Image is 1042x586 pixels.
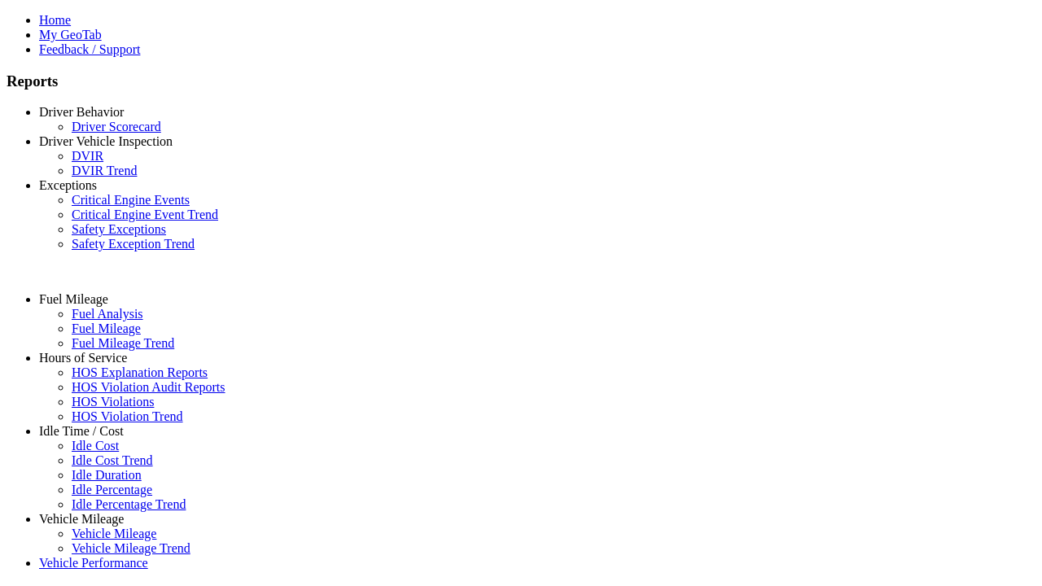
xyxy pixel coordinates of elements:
[72,222,166,236] a: Safety Exceptions
[72,453,153,467] a: Idle Cost Trend
[72,409,183,423] a: HOS Violation Trend
[72,237,195,251] a: Safety Exception Trend
[72,541,190,555] a: Vehicle Mileage Trend
[72,307,143,321] a: Fuel Analysis
[39,134,173,148] a: Driver Vehicle Inspection
[72,395,154,409] a: HOS Violations
[72,149,103,163] a: DVIR
[39,105,124,119] a: Driver Behavior
[72,439,119,453] a: Idle Cost
[39,351,127,365] a: Hours of Service
[7,72,1035,90] h3: Reports
[72,208,218,221] a: Critical Engine Event Trend
[39,556,148,570] a: Vehicle Performance
[39,13,71,27] a: Home
[39,512,124,526] a: Vehicle Mileage
[72,497,186,511] a: Idle Percentage Trend
[39,178,97,192] a: Exceptions
[72,468,142,482] a: Idle Duration
[72,164,137,177] a: DVIR Trend
[39,292,108,306] a: Fuel Mileage
[72,365,208,379] a: HOS Explanation Reports
[72,336,174,350] a: Fuel Mileage Trend
[72,483,152,496] a: Idle Percentage
[39,42,140,56] a: Feedback / Support
[39,424,124,438] a: Idle Time / Cost
[39,28,102,42] a: My GeoTab
[72,120,161,133] a: Driver Scorecard
[72,380,225,394] a: HOS Violation Audit Reports
[72,527,156,540] a: Vehicle Mileage
[72,321,141,335] a: Fuel Mileage
[72,193,190,207] a: Critical Engine Events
